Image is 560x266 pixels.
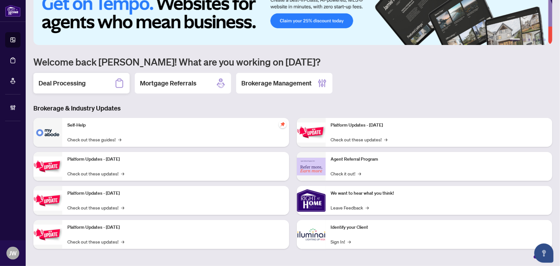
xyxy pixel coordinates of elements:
[121,204,124,211] span: →
[331,204,369,211] a: Leave Feedback→
[331,122,547,129] p: Platform Updates - [DATE]
[297,186,326,215] img: We want to hear what you think!
[528,39,530,41] button: 3
[33,156,62,177] img: Platform Updates - September 16, 2025
[33,191,62,211] img: Platform Updates - July 21, 2025
[331,136,388,143] a: Check out these updates!→
[140,79,196,88] h2: Mortgage Referrals
[331,170,361,177] a: Check it out!→
[5,5,21,17] img: logo
[543,39,546,41] button: 6
[9,249,17,258] span: JW
[279,120,287,128] span: pushpin
[121,238,124,245] span: →
[33,56,552,68] h1: Welcome back [PERSON_NAME]! What are you working on [DATE]?
[241,79,312,88] h2: Brokerage Management
[67,122,284,129] p: Self-Help
[67,204,124,211] a: Check out these updates!→
[67,156,284,163] p: Platform Updates - [DATE]
[67,238,124,245] a: Check out these updates!→
[67,224,284,231] p: Platform Updates - [DATE]
[331,156,547,163] p: Agent Referral Program
[297,220,326,249] img: Identify your Client
[538,39,541,41] button: 5
[297,122,326,143] img: Platform Updates - June 23, 2025
[67,190,284,197] p: Platform Updates - [DATE]
[67,136,121,143] a: Check out these guides!→
[67,170,124,177] a: Check out these updates!→
[331,238,351,245] a: Sign In!→
[297,158,326,175] img: Agent Referral Program
[33,118,62,147] img: Self-Help
[366,204,369,211] span: →
[534,244,554,263] button: Open asap
[33,104,552,113] h3: Brokerage & Industry Updates
[118,136,121,143] span: →
[358,170,361,177] span: →
[331,190,547,197] p: We want to hear what you think!
[384,136,388,143] span: →
[33,225,62,245] img: Platform Updates - July 8, 2025
[348,238,351,245] span: →
[533,39,536,41] button: 4
[121,170,124,177] span: →
[39,79,86,88] h2: Deal Processing
[523,39,525,41] button: 2
[510,39,520,41] button: 1
[331,224,547,231] p: Identify your Client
